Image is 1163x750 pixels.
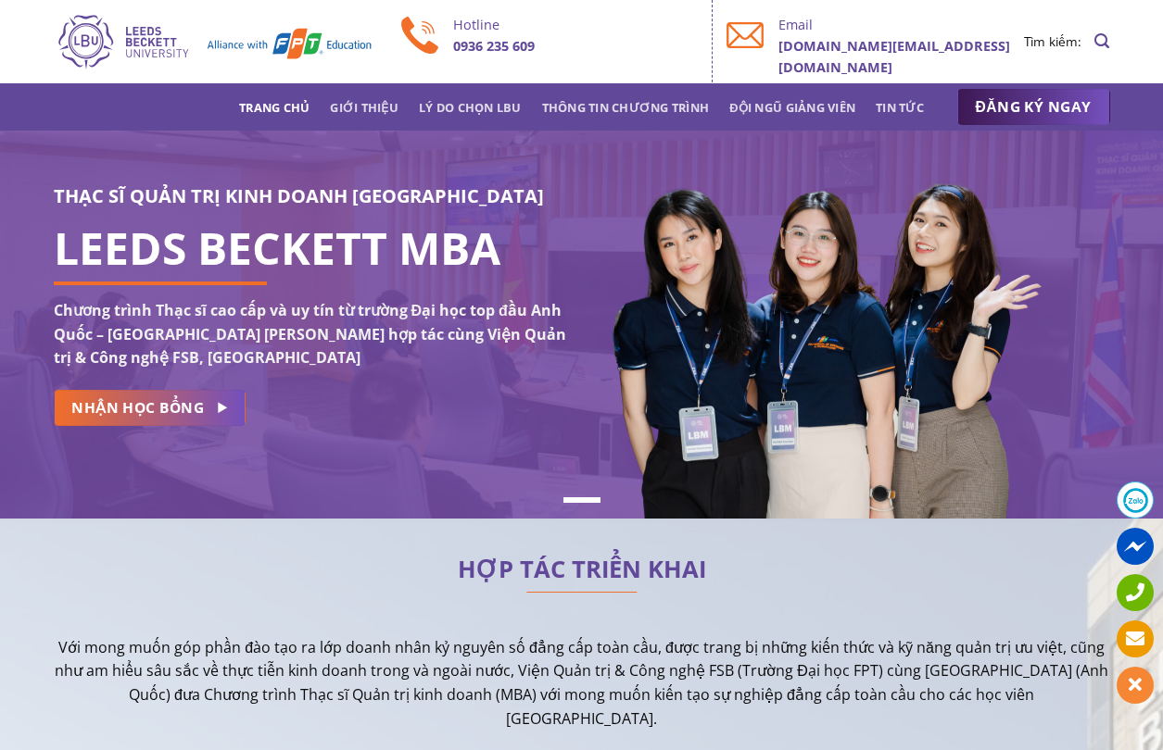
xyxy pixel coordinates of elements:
span: ĐĂNG KÝ NGAY [976,95,1092,119]
b: 0936 235 609 [453,37,535,55]
img: Thạc sĩ Quản trị kinh doanh Quốc tế [54,12,373,71]
a: NHẬN HỌC BỔNG [54,390,246,426]
p: Email [778,14,1024,35]
a: ĐĂNG KÝ NGAY [957,89,1110,126]
img: line-lbu.jpg [526,592,638,594]
h1: LEEDS BECKETT MBA [54,237,568,259]
h3: THẠC SĨ QUẢN TRỊ KINH DOANH [GEOGRAPHIC_DATA] [54,181,568,211]
a: Search [1094,23,1109,59]
a: Giới thiệu [330,91,398,124]
a: Trang chủ [239,91,310,124]
li: Tìm kiếm: [1024,31,1081,52]
p: Với mong muốn góp phần đào tạo ra lớp doanh nhân kỷ nguyên số đẳng cấp toàn cầu, được trang bị nh... [54,636,1110,731]
strong: Chương trình Thạc sĩ cao cấp và uy tín từ trường Đại học top đầu Anh Quốc – [GEOGRAPHIC_DATA] [PE... [54,300,566,368]
a: Đội ngũ giảng viên [729,91,855,124]
span: NHẬN HỌC BỔNG [71,396,204,419]
h2: HỢP TÁC TRIỂN KHAI [54,560,1110,579]
a: Lý do chọn LBU [419,91,522,124]
p: Hotline [453,14,699,35]
b: [DOMAIN_NAME][EMAIL_ADDRESS][DOMAIN_NAME] [778,37,1010,76]
li: Page dot 1 [563,497,600,503]
a: Thông tin chương trình [542,91,710,124]
a: Tin tức [876,91,924,124]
